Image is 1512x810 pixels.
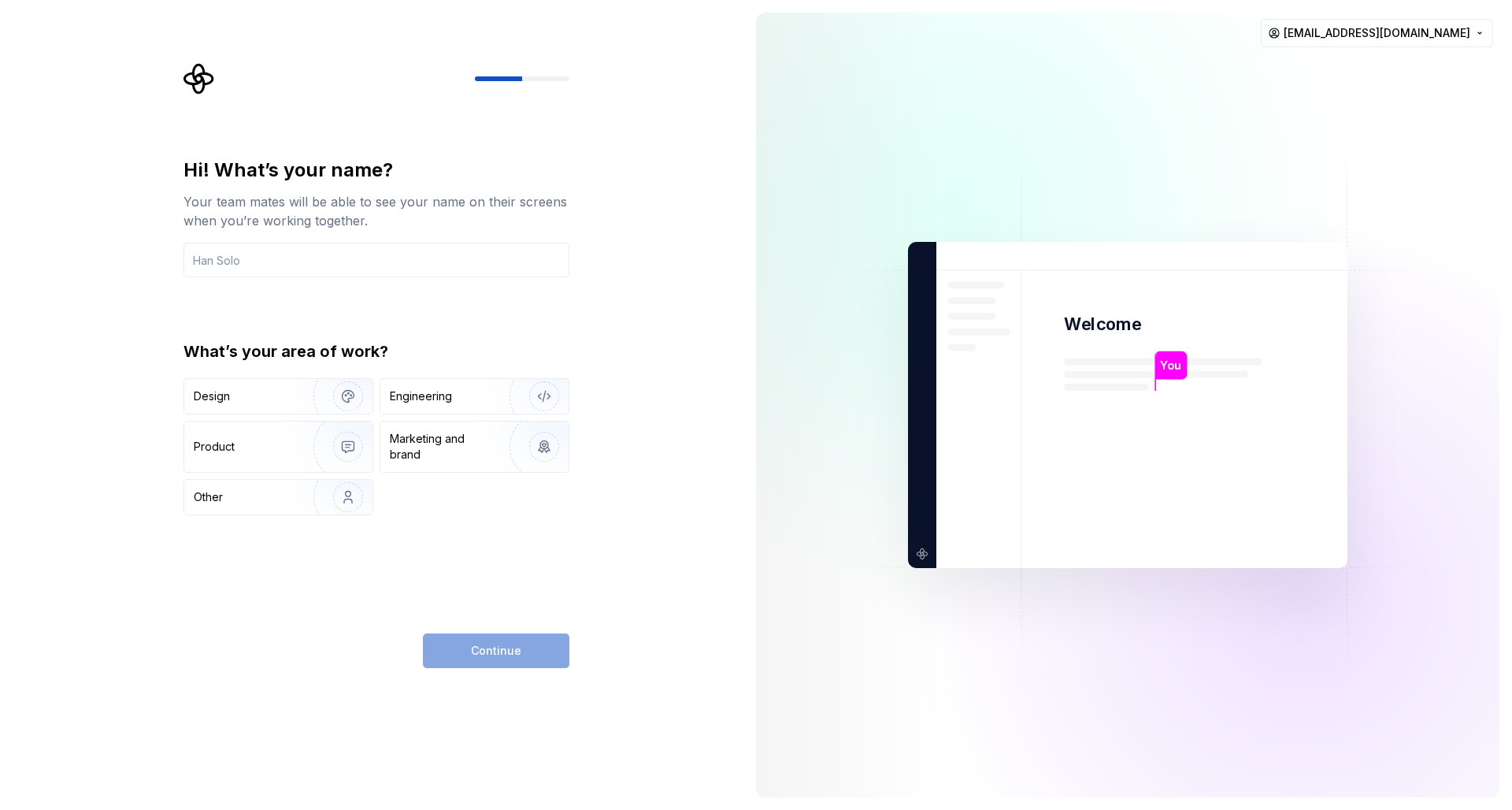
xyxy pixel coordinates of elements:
div: Hi! What’s your name? [183,158,569,183]
input: Han Solo [183,243,569,277]
span: [EMAIL_ADDRESS][DOMAIN_NAME] [1284,25,1470,41]
div: Other [194,489,223,505]
p: Welcome [1064,313,1141,336]
button: [EMAIL_ADDRESS][DOMAIN_NAME] [1261,19,1493,47]
p: You [1160,357,1181,374]
div: Marketing and brand [390,431,496,463]
div: Product [194,439,235,455]
div: Engineering [390,388,452,404]
svg: Supernova Logo [183,63,215,95]
div: What’s your area of work? [183,340,569,362]
div: Design [194,388,230,404]
div: Your team mates will be able to see your name on their screens when you’re working together. [183,192,569,230]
